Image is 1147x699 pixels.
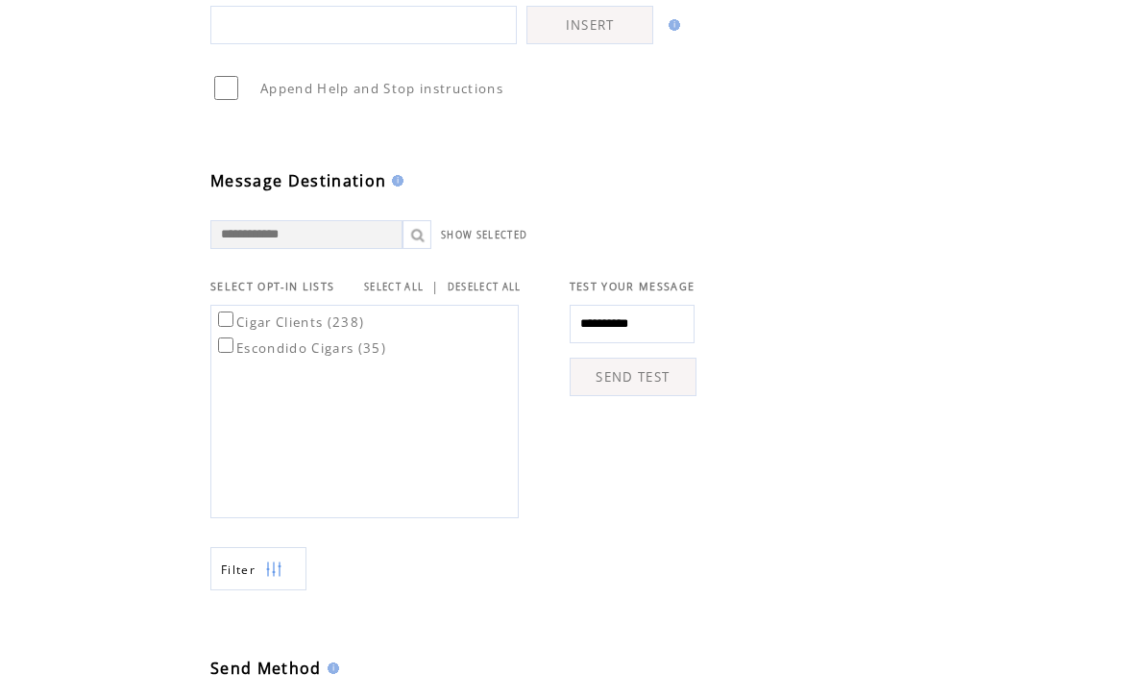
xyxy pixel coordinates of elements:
[364,281,424,293] a: SELECT ALL
[570,358,696,396] a: SEND TEST
[210,658,322,679] span: Send Method
[663,19,680,31] img: help.gif
[526,6,653,44] a: INSERT
[431,278,439,295] span: |
[322,662,339,674] img: help.gif
[210,280,334,293] span: SELECT OPT-IN LISTS
[386,175,403,187] img: help.gif
[265,548,282,591] img: filters.png
[570,280,696,293] span: TEST YOUR MESSAGE
[210,547,306,590] a: Filter
[260,80,503,97] span: Append Help and Stop instructions
[448,281,522,293] a: DESELECT ALL
[441,229,527,241] a: SHOW SELECTED
[218,312,233,327] input: Cigar Clients (238)
[214,339,386,357] label: Escondido Cigars (35)
[221,562,256,578] span: Show filters
[210,170,386,191] span: Message Destination
[218,337,233,353] input: Escondido Cigars (35)
[214,313,364,331] label: Cigar Clients (238)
